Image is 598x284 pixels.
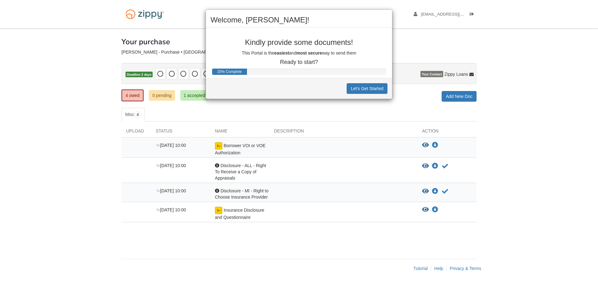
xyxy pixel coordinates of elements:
div: Progress Bar [212,69,247,75]
p: This Portal is the and way to send them [211,50,387,56]
b: most secure [296,51,322,55]
b: easiest [274,51,289,55]
button: Let's Get Started [347,83,387,94]
p: Ready to start? [211,59,387,65]
h2: Welcome, [PERSON_NAME]! [211,16,387,24]
p: Kindly provide some documents! [211,38,387,46]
